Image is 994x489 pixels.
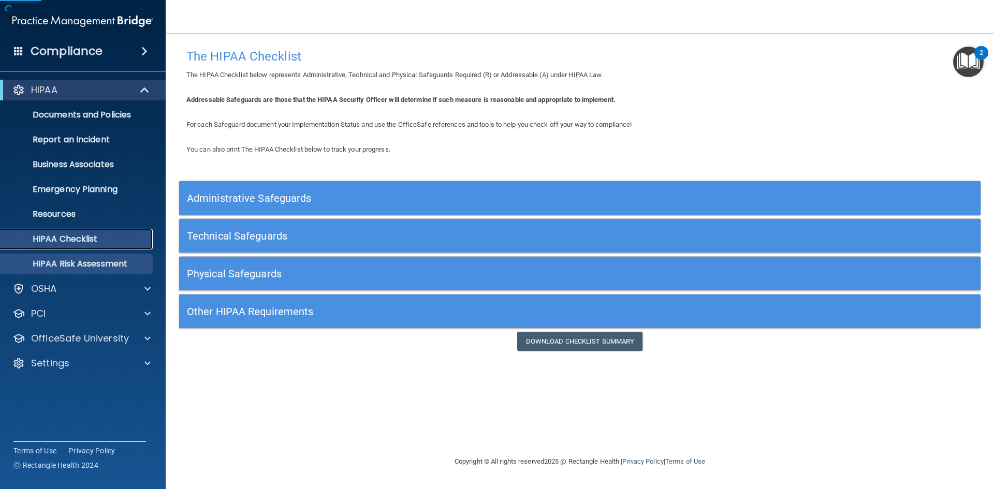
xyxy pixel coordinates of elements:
[980,53,983,66] div: 2
[7,135,148,145] p: Report an Incident
[12,307,151,320] a: PCI
[31,307,46,320] p: PCI
[7,110,148,120] p: Documents and Policies
[622,457,663,465] a: Privacy Policy
[187,306,772,317] h5: Other HIPAA Requirements
[187,230,772,242] h5: Technical Safeguards
[517,332,643,351] a: Download Checklist Summary
[187,268,772,279] h5: Physical Safeguards
[665,457,705,465] a: Terms of Use
[186,145,390,153] span: You can also print The HIPAA Checklist below to track your progress.
[186,96,616,103] b: Addressable Safeguards are those that the HIPAA Security Officer will determine if such measure i...
[186,121,632,128] span: For each Safeguard document your Implementation Status and use the OfficeSafe references and tool...
[31,332,129,345] p: OfficeSafe University
[12,84,150,96] a: HIPAA
[31,84,57,96] p: HIPAA
[953,47,984,77] button: Open Resource Center, 2 new notifications
[12,332,151,345] a: OfficeSafe University
[7,234,148,244] p: HIPAA Checklist
[391,445,769,478] div: Copyright © All rights reserved 2025 @ Rectangle Health | |
[31,357,69,369] p: Settings
[186,71,603,79] span: The HIPAA Checklist below represents Administrative, Technical and Physical Safeguards Required (...
[187,192,772,204] h5: Administrative Safeguards
[7,159,148,170] p: Business Associates
[7,184,148,195] p: Emergency Planning
[7,259,148,269] p: HIPAA Risk Assessment
[69,446,115,456] a: Privacy Policy
[12,11,153,32] img: PMB logo
[7,209,148,219] p: Resources
[13,446,56,456] a: Terms of Use
[12,283,151,295] a: OSHA
[31,283,57,295] p: OSHA
[186,50,973,63] h4: The HIPAA Checklist
[12,357,151,369] a: Settings
[31,44,103,58] h4: Compliance
[13,460,98,470] span: Ⓒ Rectangle Health 2024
